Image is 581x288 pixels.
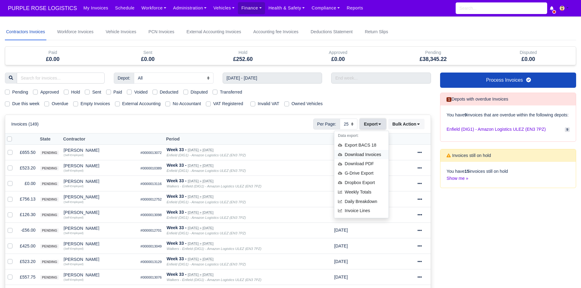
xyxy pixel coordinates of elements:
small: #0000013116 [141,182,162,186]
small: (Self-Employed) [64,278,84,281]
td: £655.50 [17,145,38,160]
strong: Week 33 - [167,256,186,261]
strong: Week 33 - [167,194,186,199]
div: Hold [195,47,291,65]
input: Search for invoices... [17,73,105,84]
span: 1 week from now [334,259,348,264]
small: (Self-Employed) [64,201,84,204]
div: [PERSON_NAME] [64,210,136,215]
span: 1 [447,97,451,102]
label: Hold [71,89,80,96]
a: PCN Invoices [147,24,176,40]
span: pending [40,197,59,202]
div: [PERSON_NAME] [64,226,136,230]
th: Due Date [332,133,370,145]
div: [PERSON_NAME] [64,273,136,277]
strong: Week 33 - [167,210,186,215]
span: 9 [565,127,570,132]
td: £756.13 [17,191,38,207]
a: Deductions Statement [309,24,354,40]
i: Enfield (DIG1) - Amazon Logistics ULEZ (EN3 7PZ) [167,169,246,172]
span: 1 week from now [334,244,348,248]
div: Pending [386,47,481,65]
div: [PERSON_NAME] [64,195,136,199]
th: State [38,133,61,145]
label: VAT Registered [213,100,243,107]
button: Export [360,119,386,129]
label: Due this week [12,100,39,107]
h6: Depots with overdue Invoices [447,97,508,102]
small: (Self-Employed) [64,169,84,172]
a: Weekly Totals [334,187,389,197]
div: Sent [100,47,195,65]
span: pending [40,228,59,233]
a: Enfield (DIG1) - Amazon Logistics ULEZ (EN3 7PZ) 9 [447,123,570,135]
td: £126.30 [17,207,38,222]
a: Show me » [447,176,468,181]
div: Approved [295,49,381,56]
small: (Self-Employed) [64,216,84,219]
small: #0000013076 [141,276,162,279]
a: Invoice Lines [334,206,389,216]
label: External Accounting [122,100,161,107]
td: £557.75 [17,269,38,285]
div: [PERSON_NAME] [64,242,136,246]
div: Bulk Action [388,119,425,129]
td: -£56.00 [17,222,38,238]
h5: £0.00 [485,56,571,62]
div: Pending [390,49,476,56]
strong: Week 33 - [167,163,186,168]
td: £523.20 [17,254,38,269]
a: Accounting fee Invoices [252,24,300,40]
i: Walkers - Enfield (DIG1) - Amazon Logistics ULEZ (EN3 7PZ) [167,278,261,282]
h6: Data export: [334,131,389,140]
iframe: Chat Widget [471,217,581,288]
label: Empty Invoices [81,100,110,107]
td: £0.00 [17,176,38,191]
small: [DATE] » [DATE] [188,226,213,230]
small: [DATE] » [DATE] [188,179,213,183]
small: #0000010389 [141,166,162,170]
label: Disputed [191,89,208,96]
a: My Invoices [80,2,112,14]
strong: 9 [464,112,467,117]
strong: Week 33 - [167,178,186,183]
small: [DATE] » [DATE] [188,195,213,199]
small: (Self-Employed) [64,185,84,188]
small: [DATE] » [DATE] [188,257,213,261]
label: Voided [134,89,148,96]
div: [PERSON_NAME] [64,164,136,168]
strong: Week 33 - [167,272,186,277]
div: Paid [5,47,100,65]
a: Schedule [112,2,138,14]
a: Return Slips [364,24,389,40]
h6: Invoices (149) [11,122,38,127]
span: 1 week from now [334,275,348,279]
h5: £38,345.22 [390,56,476,62]
small: #0000012701 [141,229,162,232]
label: Sent [92,89,101,96]
span: Depot: [114,73,134,84]
div: You have invoices still on hold [440,162,576,188]
label: Pending [12,89,28,96]
small: (Self-Employed) [64,154,84,157]
span: pending [40,244,59,249]
i: Walkers - Enfield (DIG1) - Amazon Logistics ULEZ (EN3 7PZ) [167,247,261,251]
a: Administration [170,2,210,14]
i: Enfield (DIG1) - Amazon Logistics ULEZ (EN3 7PZ) [167,262,246,266]
a: Workforce Invoices [56,24,95,40]
strong: Week 33 - [167,241,186,246]
div: [PERSON_NAME] [64,179,136,183]
div: [PERSON_NAME] [64,257,136,261]
a: PURPLE ROSE LOGISTICS [5,2,80,14]
h5: £0.00 [10,56,96,62]
div: [PERSON_NAME] [64,148,136,152]
h5: £252.60 [200,56,286,62]
a: Health & Safety [265,2,308,14]
div: Export BACS 18 [334,140,389,150]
